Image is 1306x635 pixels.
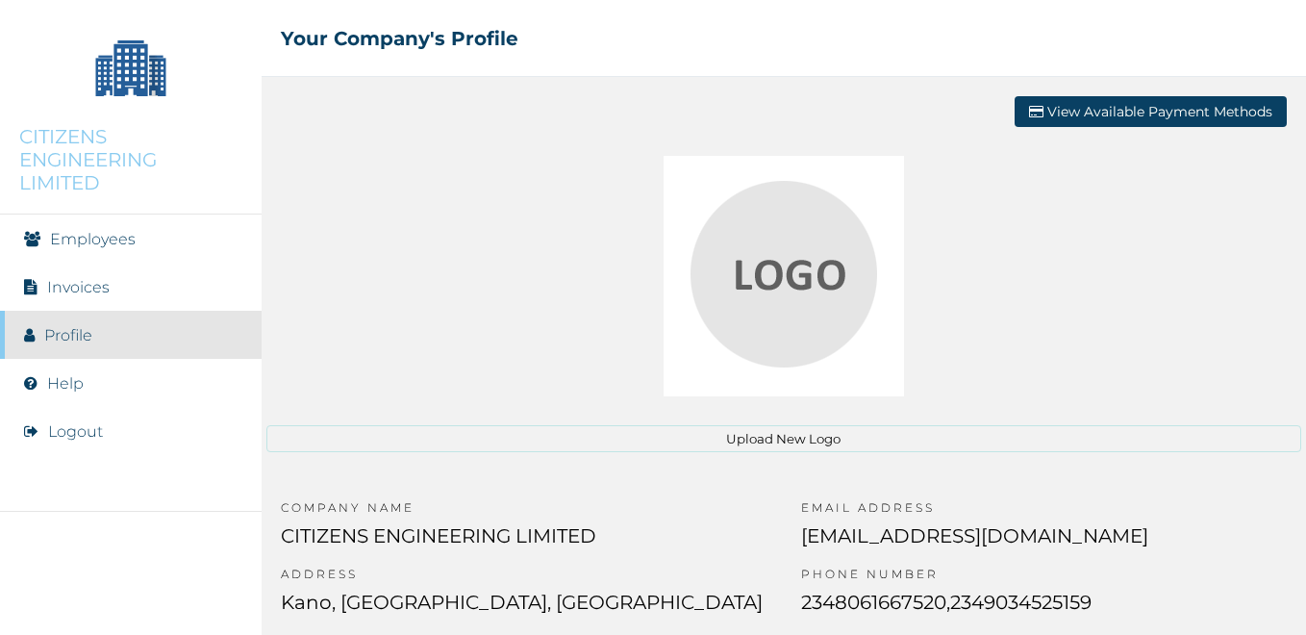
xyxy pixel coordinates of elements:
p: CITIZENS ENGINEERING LIMITED [281,524,763,567]
a: Invoices [47,278,110,296]
a: Profile [44,326,92,344]
a: Help [47,374,84,393]
a: Employees [50,230,136,248]
p: COMPANY NAME [281,500,763,524]
img: Company [83,19,179,115]
p: CITIZENS ENGINEERING LIMITED [19,125,242,194]
p: Kano, [GEOGRAPHIC_DATA], [GEOGRAPHIC_DATA] [281,591,763,633]
p: EMAIL ADDRESS [801,500,1148,524]
button: Upload New Logo [266,425,1301,452]
p: PHONE NUMBER [801,567,1148,591]
h2: Your Company's Profile [281,27,518,50]
p: ADDRESS [281,567,763,591]
p: 2348061667520,2349034525159 [801,591,1148,633]
button: Logout [48,422,103,441]
img: RelianceHMO's Logo [19,587,242,616]
button: View Available Payment Methods [1015,96,1287,127]
p: [EMAIL_ADDRESS][DOMAIN_NAME] [801,524,1148,567]
img: Crop [664,156,904,396]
